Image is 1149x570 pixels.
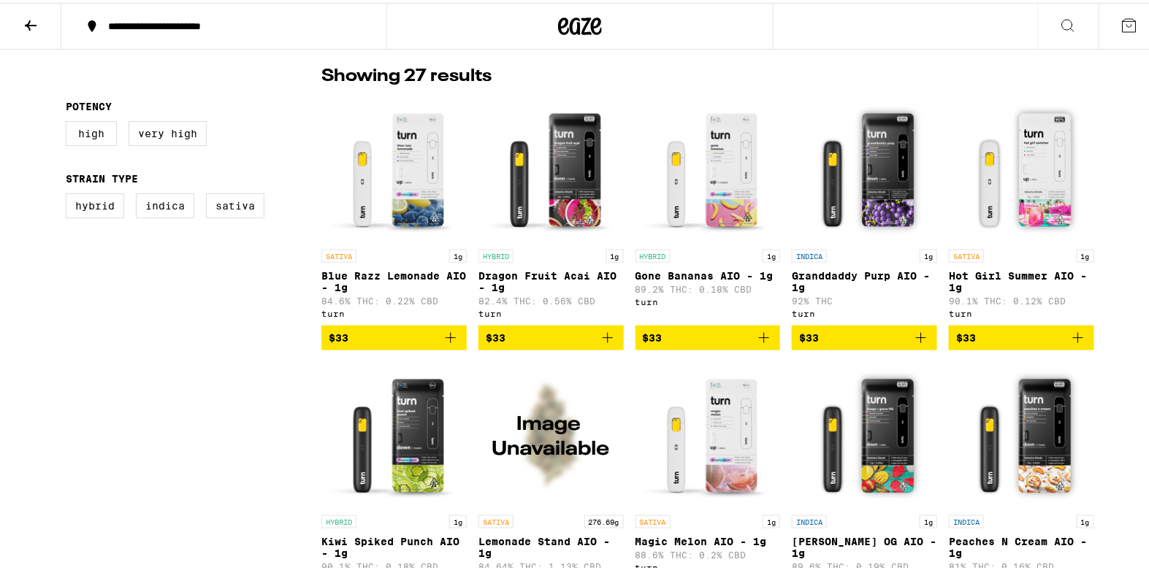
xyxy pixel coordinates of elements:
[66,98,112,109] legend: Potency
[321,323,467,347] button: Add to bag
[1077,512,1094,525] p: 1g
[949,359,1094,505] img: turn - Peaches N Cream AIO - 1g
[643,329,663,341] span: $33
[956,329,976,341] span: $33
[635,359,781,505] img: turn - Magic Melon AIO - 1g
[206,190,264,215] label: Sativa
[920,512,937,525] p: 1g
[478,559,624,569] p: 84.64% THC: 1.13% CBD
[321,61,492,86] p: Showing 27 results
[792,359,937,505] img: turn - Mango Guava OG AIO - 1g
[486,329,505,341] span: $33
[635,294,781,304] div: turn
[949,93,1094,239] img: turn - Hot Girl Summer AIO - 1g
[635,512,671,525] p: SATIVA
[478,512,514,525] p: SATIVA
[478,293,624,303] p: 82.4% THC: 0.56% CBD
[949,93,1094,323] a: Open page for Hot Girl Summer AIO - 1g from turn
[129,118,207,143] label: Very High
[478,359,624,505] img: turn - Lemonade Stand AIO - 1g
[66,170,138,182] legend: Strain Type
[478,247,514,260] p: HYBRID
[449,512,467,525] p: 1g
[635,533,781,544] p: Magic Melon AIO - 1g
[949,293,1094,303] p: 90.1% THC: 0.12% CBD
[321,93,467,239] img: turn - Blue Razz Lemonade AIO - 1g
[478,533,624,556] p: Lemonade Stand AIO - 1g
[792,559,937,569] p: 89.6% THC: 0.19% CBD
[136,190,194,215] label: Indica
[478,93,624,239] img: turn - Dragon Fruit Acai AIO - 1g
[321,359,467,505] img: turn - Kiwi Spiked Punch AIO - 1g
[66,118,117,143] label: High
[1077,247,1094,260] p: 1g
[763,512,780,525] p: 1g
[478,93,624,323] a: Open page for Dragon Fruit Acai AIO - 1g from turn
[635,560,781,569] div: turn
[635,93,781,239] img: turn - Gone Bananas AIO - 1g
[949,512,984,525] p: INDICA
[321,512,356,525] p: HYBRID
[792,306,937,315] div: turn
[949,559,1094,569] p: 81% THC: 0.16% CBD
[949,533,1094,556] p: Peaches N Cream AIO - 1g
[606,247,624,260] p: 1g
[949,247,984,260] p: SATIVA
[792,247,827,260] p: INDICA
[949,267,1094,290] p: Hot Girl Summer AIO - 1g
[792,293,937,303] p: 92% THC
[763,247,780,260] p: 1g
[799,329,819,341] span: $33
[635,93,781,323] a: Open page for Gone Bananas AIO - 1g from turn
[949,323,1094,347] button: Add to bag
[920,247,937,260] p: 1g
[478,306,624,315] div: turn
[321,93,467,323] a: Open page for Blue Razz Lemonade AIO - 1g from turn
[792,267,937,290] p: Granddaddy Purp AIO - 1g
[635,547,781,557] p: 88.6% THC: 0.2% CBD
[321,267,467,290] p: Blue Razz Lemonade AIO - 1g
[792,93,937,323] a: Open page for Granddaddy Purp AIO - 1g from turn
[321,293,467,303] p: 84.6% THC: 0.22% CBD
[792,512,827,525] p: INDICA
[584,512,624,525] p: 276.69g
[949,306,1094,315] div: turn
[635,267,781,279] p: Gone Bananas AIO - 1g
[321,559,467,569] p: 90.1% THC: 0.18% CBD
[321,306,467,315] div: turn
[478,323,624,347] button: Add to bag
[9,10,106,22] span: Hi. Need any help?
[321,247,356,260] p: SATIVA
[449,247,467,260] p: 1g
[66,190,124,215] label: Hybrid
[792,533,937,556] p: [PERSON_NAME] OG AIO - 1g
[635,247,671,260] p: HYBRID
[478,267,624,290] p: Dragon Fruit Acai AIO - 1g
[321,533,467,556] p: Kiwi Spiked Punch AIO - 1g
[635,282,781,291] p: 89.2% THC: 0.18% CBD
[792,93,937,239] img: turn - Granddaddy Purp AIO - 1g
[329,329,348,341] span: $33
[635,323,781,347] button: Add to bag
[792,323,937,347] button: Add to bag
